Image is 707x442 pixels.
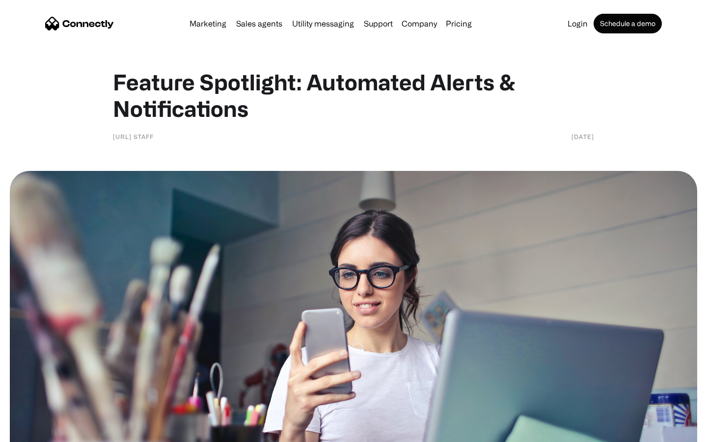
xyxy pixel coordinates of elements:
aside: Language selected: English [10,425,59,439]
a: Schedule a demo [594,14,662,33]
a: Utility messaging [288,20,358,28]
a: Support [360,20,397,28]
div: [DATE] [571,132,594,141]
div: Company [402,17,437,30]
a: Sales agents [232,20,286,28]
a: Marketing [186,20,230,28]
div: [URL] staff [113,132,154,141]
ul: Language list [20,425,59,439]
a: Login [564,20,592,28]
h1: Feature Spotlight: Automated Alerts & Notifications [113,69,594,122]
a: Pricing [442,20,476,28]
